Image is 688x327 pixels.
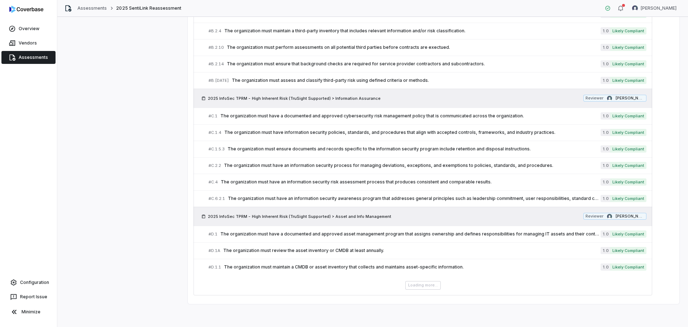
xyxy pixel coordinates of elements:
span: 1.0 [601,27,610,34]
span: The organization must maintain a CMDB or asset inventory that collects and maintains asset-specif... [224,264,601,270]
img: logo-D7KZi-bG.svg [9,6,43,13]
span: # C.1.4 [209,130,221,135]
span: The organization must have a documented and approved asset management program that assigns owners... [220,231,601,237]
span: # D.1A [209,248,220,253]
span: The organization must have information security policies, standards, and procedures that align wi... [224,130,601,135]
span: 1.0 [601,178,610,186]
span: # C.6.2.1 [209,196,225,201]
a: Overview [1,22,56,35]
button: Jason Boland avatar[PERSON_NAME] [628,3,681,14]
a: #B.2.4The organization must maintain a third-party inventory that includes relevant information a... [209,23,646,39]
a: Vendors [1,37,56,50]
span: Likely Compliant [610,129,646,136]
span: # D.1 [209,232,218,237]
span: Likely Compliant [610,60,646,67]
span: The organization must have an information security process for managing deviations, exceptions, a... [224,163,601,168]
span: 2025 SentiLink Reassessment [116,5,181,11]
span: 1.0 [601,247,610,254]
span: Reviewer [586,214,603,219]
a: Assessments [77,5,107,11]
a: Assessments [1,51,56,64]
a: Configuration [3,276,54,289]
span: Likely Compliant [610,247,646,254]
span: Likely Compliant [610,195,646,202]
a: #B.[DATE]The organization must assess and classify third-party risk using defined criteria or met... [209,73,646,89]
span: # B.2.10 [209,45,224,50]
span: Likely Compliant [610,77,646,84]
a: #C.1.5.3The organization must ensure documents and records specific to the information security p... [209,141,646,157]
img: Curtis Nohl avatar [607,214,612,219]
img: Jason Boland avatar [632,5,638,11]
span: 1.0 [601,44,610,51]
span: The organization must ensure that background checks are required for service provider contractors... [227,61,601,67]
img: Curtis Nohl avatar [607,96,612,101]
span: The organization must have an information security awareness program that addresses general princ... [228,196,601,201]
span: # C.1.5.3 [209,146,225,152]
span: Likely Compliant [610,230,646,238]
a: #C.4The organization must have an information security risk assessment process that produces cons... [209,174,646,190]
button: Minimize [3,305,54,319]
span: 1.0 [601,195,610,202]
a: #D.1AThe organization must review the asset inventory or CMDB at least annually.1.0Likely Compliant [209,243,646,259]
span: 1.0 [601,129,610,136]
span: # B.[DATE] [209,78,229,83]
span: # B.2.14 [209,61,224,67]
a: #C.2.2The organization must have an information security process for managing deviations, excepti... [209,158,646,174]
a: #C.1The organization must have a documented and approved cybersecurity risk management policy tha... [209,108,646,124]
span: # C.2.2 [209,163,221,168]
a: #D.1The organization must have a documented and approved asset management program that assigns ow... [209,226,646,242]
span: The organization must maintain a third-party inventory that includes relevant information and/or ... [224,28,601,34]
span: Likely Compliant [610,112,646,120]
span: The organization must review the asset inventory or CMDB at least annually. [223,248,601,253]
span: Likely Compliant [610,162,646,169]
a: #C.1.4The organization must have information security policies, standards, and procedures that al... [209,125,646,141]
span: Likely Compliant [610,263,646,271]
span: # C.1 [209,113,218,119]
button: Report Issue [3,290,54,303]
a: #B.2.10The organization must perform assessments on all potential third parties before contracts ... [209,39,646,56]
span: Likely Compliant [610,145,646,153]
span: The organization must ensure documents and records specific to the information security program i... [228,146,601,152]
span: 1.0 [601,263,610,271]
span: Likely Compliant [610,27,646,34]
span: 1.0 [601,145,610,153]
span: The organization must perform assessments on all potential third parties before contracts are exe... [227,45,601,50]
span: 2025 InfoSec TPRM - High Inherent Risk (TruSight Supported) > Information Assurance [208,95,381,101]
span: 2025 InfoSec TPRM - High Inherent Risk (TruSight Supported) > Asset and Info Management [208,214,391,219]
span: # D.1.1 [209,265,221,270]
a: #D.1.1The organization must maintain a CMDB or asset inventory that collects and maintains asset-... [209,259,646,275]
span: # C.4 [209,179,218,185]
span: 1.0 [601,162,610,169]
span: Likely Compliant [610,178,646,186]
span: The organization must assess and classify third-party risk using defined criteria or methods. [232,78,601,83]
span: 1.0 [601,60,610,67]
span: 1.0 [601,112,610,120]
span: The organization must have an information security risk assessment process that produces consiste... [221,179,601,185]
span: [PERSON_NAME] [641,5,677,11]
span: # B.2.4 [209,28,221,34]
span: [PERSON_NAME] [616,95,644,101]
span: Likely Compliant [610,44,646,51]
span: 1.0 [601,77,610,84]
a: #B.2.14The organization must ensure that background checks are required for service provider cont... [209,56,646,72]
span: 1.0 [601,230,610,238]
span: The organization must have a documented and approved cybersecurity risk management policy that is... [220,113,601,119]
span: [PERSON_NAME] [616,214,644,219]
span: Reviewer [586,95,603,101]
a: #C.6.2.1The organization must have an information security awareness program that addresses gener... [209,191,646,207]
